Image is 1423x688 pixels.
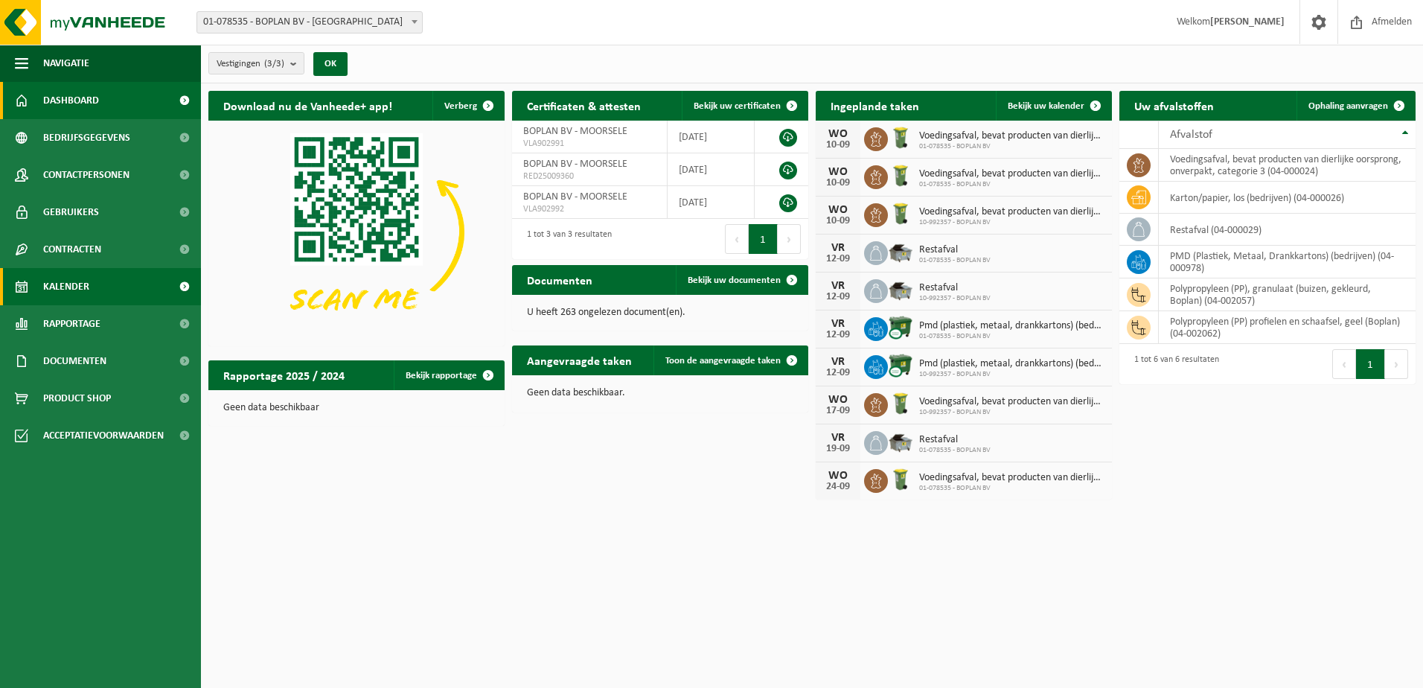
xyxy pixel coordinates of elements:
span: Dashboard [43,82,99,119]
div: 10-09 [823,216,853,226]
span: Pmd (plastiek, metaal, drankkartons) (bedrijven) [919,358,1104,370]
div: WO [823,394,853,406]
div: VR [823,432,853,444]
span: Voedingsafval, bevat producten van dierlijke oorsprong, onverpakt, categorie 3 [919,130,1104,142]
span: 01-078535 - BOPLAN BV [919,484,1104,493]
span: Afvalstof [1170,129,1212,141]
span: Voedingsafval, bevat producten van dierlijke oorsprong, onverpakt, categorie 3 [919,472,1104,484]
div: 10-09 [823,140,853,150]
div: WO [823,128,853,140]
span: 10-992357 - BOPLAN BV [919,294,991,303]
span: Ophaling aanvragen [1308,101,1388,111]
span: 01-078535 - BOPLAN BV [919,142,1104,151]
h2: Aangevraagde taken [512,345,647,375]
td: [DATE] [668,121,755,153]
span: BOPLAN BV - MOORSELE [523,126,627,137]
span: Restafval [919,244,991,256]
img: WB-5000-GAL-GY-01 [888,277,913,302]
a: Toon de aangevraagde taken [653,345,807,375]
img: WB-0140-HPE-GN-50 [888,125,913,150]
span: Gebruikers [43,194,99,231]
img: WB-0140-HPE-GN-50 [888,201,913,226]
span: Vestigingen [217,53,284,75]
td: [DATE] [668,153,755,186]
span: Kalender [43,268,89,305]
span: Voedingsafval, bevat producten van dierlijke oorsprong, onverpakt, categorie 3 [919,168,1104,180]
span: Acceptatievoorwaarden [43,417,164,454]
img: Download de VHEPlus App [208,121,505,343]
span: Contracten [43,231,101,268]
button: 1 [749,224,778,254]
div: 1 tot 3 van 3 resultaten [519,223,612,255]
h2: Rapportage 2025 / 2024 [208,360,359,389]
span: 10-992357 - BOPLAN BV [919,408,1104,417]
span: 10-992357 - BOPLAN BV [919,218,1104,227]
div: WO [823,166,853,178]
span: Bekijk uw certificaten [694,101,781,111]
td: polypropyleen (PP) profielen en schaafsel, geel (Boplan) (04-002062) [1159,311,1416,344]
button: Vestigingen(3/3) [208,52,304,74]
span: VLA902992 [523,203,656,215]
span: Voedingsafval, bevat producten van dierlijke oorsprong, onverpakt, categorie 3 [919,206,1104,218]
div: 12-09 [823,292,853,302]
div: 1 tot 6 van 6 resultaten [1127,348,1219,380]
p: Geen data beschikbaar. [527,388,793,398]
span: Verberg [444,101,477,111]
span: Restafval [919,434,991,446]
button: Next [778,224,801,254]
a: Bekijk uw certificaten [682,91,807,121]
img: WB-1100-CU [888,353,913,378]
a: Bekijk uw kalender [996,91,1110,121]
span: Bekijk uw documenten [688,275,781,285]
h2: Documenten [512,265,607,294]
span: Bekijk uw kalender [1008,101,1084,111]
span: Product Shop [43,380,111,417]
h2: Uw afvalstoffen [1119,91,1229,120]
button: 1 [1356,349,1385,379]
td: polypropyleen (PP), granulaat (buizen, gekleurd, Boplan) (04-002057) [1159,278,1416,311]
span: BOPLAN BV - MOORSELE [523,191,627,203]
div: VR [823,242,853,254]
div: VR [823,280,853,292]
button: Next [1385,349,1408,379]
span: Bedrijfsgegevens [43,119,130,156]
div: VR [823,318,853,330]
button: OK [313,52,348,76]
img: WB-5000-GAL-GY-01 [888,429,913,454]
img: WB-1100-CU [888,315,913,340]
td: restafval (04-000029) [1159,214,1416,246]
td: PMD (Plastiek, Metaal, Drankkartons) (bedrijven) (04-000978) [1159,246,1416,278]
td: voedingsafval, bevat producten van dierlijke oorsprong, onverpakt, categorie 3 (04-000024) [1159,149,1416,182]
div: VR [823,356,853,368]
span: Toon de aangevraagde taken [665,356,781,366]
h2: Certificaten & attesten [512,91,656,120]
h2: Download nu de Vanheede+ app! [208,91,407,120]
span: 01-078535 - BOPLAN BV [919,332,1104,341]
button: Verberg [432,91,503,121]
span: 01-078535 - BOPLAN BV - MOORSELE [197,12,422,33]
div: 12-09 [823,330,853,340]
span: Contactpersonen [43,156,129,194]
span: 01-078535 - BOPLAN BV [919,180,1104,189]
td: karton/papier, los (bedrijven) (04-000026) [1159,182,1416,214]
span: Rapportage [43,305,100,343]
span: RED25009360 [523,171,656,182]
span: BOPLAN BV - MOORSELE [523,159,627,170]
span: 01-078535 - BOPLAN BV [919,256,991,265]
button: Previous [725,224,749,254]
button: Previous [1332,349,1356,379]
div: WO [823,204,853,216]
h2: Ingeplande taken [816,91,934,120]
img: WB-0140-HPE-GN-50 [888,467,913,492]
span: Documenten [43,343,106,380]
strong: [PERSON_NAME] [1210,16,1285,28]
span: 01-078535 - BOPLAN BV [919,446,991,455]
a: Ophaling aanvragen [1296,91,1414,121]
div: WO [823,470,853,482]
img: WB-5000-GAL-GY-01 [888,239,913,264]
span: 10-992357 - BOPLAN BV [919,370,1104,379]
span: VLA902991 [523,138,656,150]
div: 17-09 [823,406,853,416]
td: [DATE] [668,186,755,219]
p: Geen data beschikbaar [223,403,490,413]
